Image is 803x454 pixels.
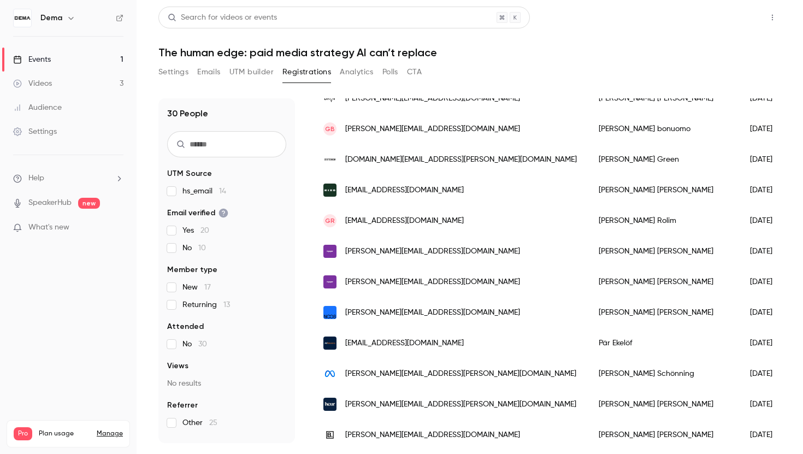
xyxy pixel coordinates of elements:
[28,173,44,184] span: Help
[158,63,188,81] button: Settings
[323,428,336,441] img: bluebirdmedia.com
[167,107,208,120] h1: 30 People
[345,429,520,441] span: [PERSON_NAME][EMAIL_ADDRESS][DOMAIN_NAME]
[325,216,335,226] span: GR
[739,175,795,205] div: [DATE]
[323,245,336,258] img: ingager.com
[739,83,795,114] div: [DATE]
[167,378,286,389] p: No results
[28,197,72,209] a: SpeakerHub
[13,102,62,113] div: Audience
[323,306,336,319] img: noosdigital.com
[712,7,755,28] button: Share
[182,186,226,197] span: hs_email
[382,63,398,81] button: Polls
[323,398,336,411] img: heur.co.uk
[209,419,217,427] span: 25
[345,276,520,288] span: [PERSON_NAME][EMAIL_ADDRESS][DOMAIN_NAME]
[110,223,123,233] iframe: Noticeable Trigger
[739,297,795,328] div: [DATE]
[323,184,336,197] img: rixo.co.uk
[167,168,286,428] section: facet-groups
[167,264,217,275] span: Member type
[182,299,230,310] span: Returning
[588,83,739,114] div: [PERSON_NAME] [PERSON_NAME]
[13,78,52,89] div: Videos
[282,63,331,81] button: Registrations
[588,328,739,358] div: Pär Ekelöf
[739,420,795,450] div: [DATE]
[182,282,211,293] span: New
[345,123,520,135] span: [PERSON_NAME][EMAIL_ADDRESS][DOMAIN_NAME]
[323,275,336,288] img: ingager.com
[323,92,336,105] img: brav.com
[739,205,795,236] div: [DATE]
[167,168,212,179] span: UTM Source
[182,225,209,236] span: Yes
[345,399,576,410] span: [PERSON_NAME][EMAIL_ADDRESS][PERSON_NAME][DOMAIN_NAME]
[325,124,335,134] span: gb
[229,63,274,81] button: UTM builder
[219,187,226,195] span: 14
[40,13,62,23] h6: Dema
[197,63,220,81] button: Emails
[588,297,739,328] div: [PERSON_NAME] [PERSON_NAME]
[739,328,795,358] div: [DATE]
[14,427,32,440] span: Pro
[13,173,123,184] li: help-dropdown-opener
[97,429,123,438] a: Manage
[182,243,206,253] span: No
[198,340,207,348] span: 30
[13,126,57,137] div: Settings
[588,144,739,175] div: [PERSON_NAME] Green
[14,9,31,27] img: Dema
[739,389,795,420] div: [DATE]
[158,46,781,59] h1: The human edge: paid media strategy AI can’t replace
[739,267,795,297] div: [DATE]
[323,337,336,350] img: adrelevance.se
[588,114,739,144] div: [PERSON_NAME] bonuomo
[588,420,739,450] div: [PERSON_NAME] [PERSON_NAME]
[223,301,230,309] span: 13
[345,215,464,227] span: [EMAIL_ADDRESS][DOMAIN_NAME]
[167,361,188,372] span: Views
[739,236,795,267] div: [DATE]
[345,368,576,380] span: [PERSON_NAME][EMAIL_ADDRESS][PERSON_NAME][DOMAIN_NAME]
[345,338,464,349] span: [EMAIL_ADDRESS][DOMAIN_NAME]
[168,12,277,23] div: Search for videos or events
[739,144,795,175] div: [DATE]
[345,93,520,104] span: [PERSON_NAME][EMAIL_ADDRESS][DOMAIN_NAME]
[182,339,207,350] span: No
[28,222,69,233] span: What's new
[588,389,739,420] div: [PERSON_NAME] [PERSON_NAME]
[340,63,374,81] button: Analytics
[345,154,577,166] span: [DOMAIN_NAME][EMAIL_ADDRESS][PERSON_NAME][DOMAIN_NAME]
[588,175,739,205] div: [PERSON_NAME] [PERSON_NAME]
[167,400,198,411] span: Referrer
[588,205,739,236] div: [PERSON_NAME] Rolim
[323,369,336,379] img: meta.com
[167,321,204,332] span: Attended
[345,307,520,319] span: [PERSON_NAME][EMAIL_ADDRESS][DOMAIN_NAME]
[182,417,217,428] span: Other
[588,358,739,389] div: [PERSON_NAME] Schönning
[323,153,336,166] img: stutterheim.se
[345,246,520,257] span: [PERSON_NAME][EMAIL_ADDRESS][DOMAIN_NAME]
[739,358,795,389] div: [DATE]
[588,267,739,297] div: [PERSON_NAME] [PERSON_NAME]
[39,429,90,438] span: Plan usage
[13,54,51,65] div: Events
[739,114,795,144] div: [DATE]
[200,227,209,234] span: 20
[345,185,464,196] span: [EMAIL_ADDRESS][DOMAIN_NAME]
[204,284,211,291] span: 17
[167,208,228,219] span: Email verified
[198,244,206,252] span: 10
[78,198,100,209] span: new
[407,63,422,81] button: CTA
[588,236,739,267] div: [PERSON_NAME] [PERSON_NAME]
